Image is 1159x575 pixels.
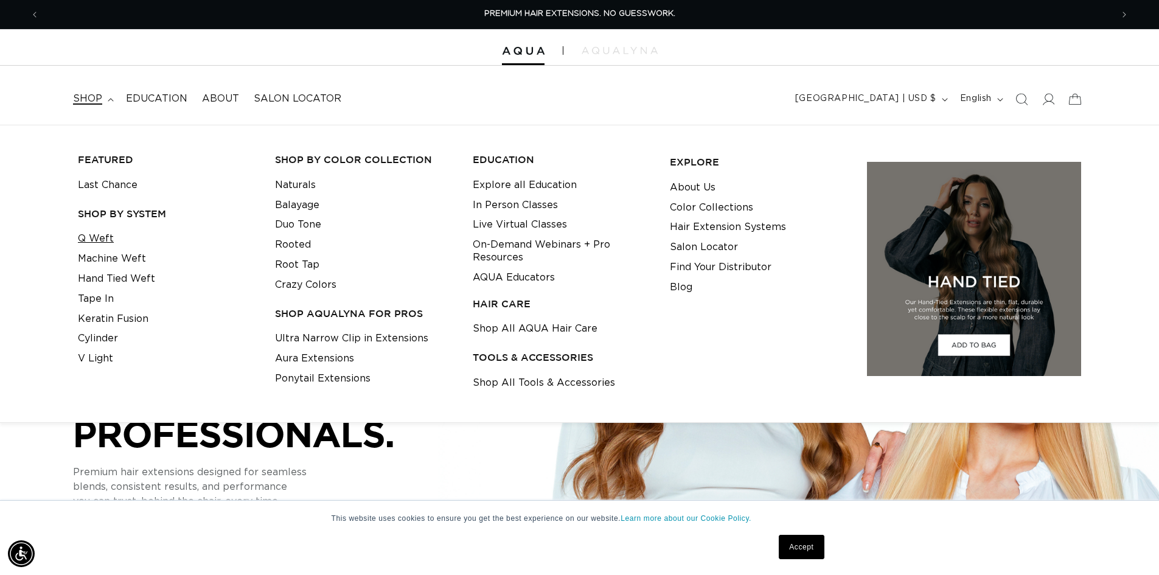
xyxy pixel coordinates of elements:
a: Crazy Colors [275,275,336,295]
h3: Shop by Color Collection [275,153,453,166]
a: Rooted [275,235,311,255]
a: Tape In [78,289,114,309]
a: Live Virtual Classes [473,215,567,235]
a: Accept [779,535,824,559]
span: PREMIUM HAIR EXTENSIONS. NO GUESSWORK. [484,10,675,18]
a: Machine Weft [78,249,146,269]
a: Color Collections [670,198,753,218]
a: Find Your Distributor [670,257,771,277]
a: Aura Extensions [275,349,354,369]
div: Accessibility Menu [8,540,35,567]
a: Ponytail Extensions [275,369,371,389]
button: Previous announcement [21,3,48,26]
a: Explore all Education [473,175,577,195]
a: Shop All Tools & Accessories [473,373,615,393]
a: About [195,85,246,113]
summary: Search [1008,86,1035,113]
a: Last Chance [78,175,137,195]
span: Education [126,92,187,105]
a: In Person Classes [473,195,558,215]
a: About Us [670,178,715,198]
a: Education [119,85,195,113]
a: V Light [78,349,113,369]
button: [GEOGRAPHIC_DATA] | USD $ [788,88,953,111]
summary: shop [66,85,119,113]
h3: SHOP BY SYSTEM [78,207,256,220]
a: Cylinder [78,329,118,349]
a: Shop All AQUA Hair Care [473,319,597,339]
a: Salon Locator [246,85,349,113]
a: Learn more about our Cookie Policy. [621,514,751,523]
span: About [202,92,239,105]
iframe: Chat Widget [1098,517,1159,575]
a: Blog [670,277,692,298]
h3: Shop AquaLyna for Pros [275,307,453,320]
p: This website uses cookies to ensure you get the best experience on our website. [332,513,828,524]
h3: TOOLS & ACCESSORIES [473,351,651,364]
span: Salon Locator [254,92,341,105]
a: Salon Locator [670,237,738,257]
a: Ultra Narrow Clip in Extensions [275,329,428,349]
button: Next announcement [1111,3,1138,26]
a: Naturals [275,175,316,195]
p: Premium hair extensions designed for seamless blends, consistent results, and performance you can... [73,465,438,509]
a: Hand Tied Weft [78,269,155,289]
a: On-Demand Webinars + Pro Resources [473,235,651,268]
a: Hair Extension Systems [670,217,786,237]
span: shop [73,92,102,105]
button: English [953,88,1008,111]
img: aqualyna.com [582,47,658,54]
a: AQUA Educators [473,268,555,288]
h3: FEATURED [78,153,256,166]
a: Duo Tone [275,215,321,235]
a: Keratin Fusion [78,309,148,329]
a: Balayage [275,195,319,215]
a: Q Weft [78,229,114,249]
h3: HAIR CARE [473,298,651,310]
span: [GEOGRAPHIC_DATA] | USD $ [795,92,936,105]
h3: EDUCATION [473,153,651,166]
img: Aqua Hair Extensions [502,47,545,55]
span: English [960,92,992,105]
a: Root Tap [275,255,319,275]
h3: EXPLORE [670,156,848,169]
